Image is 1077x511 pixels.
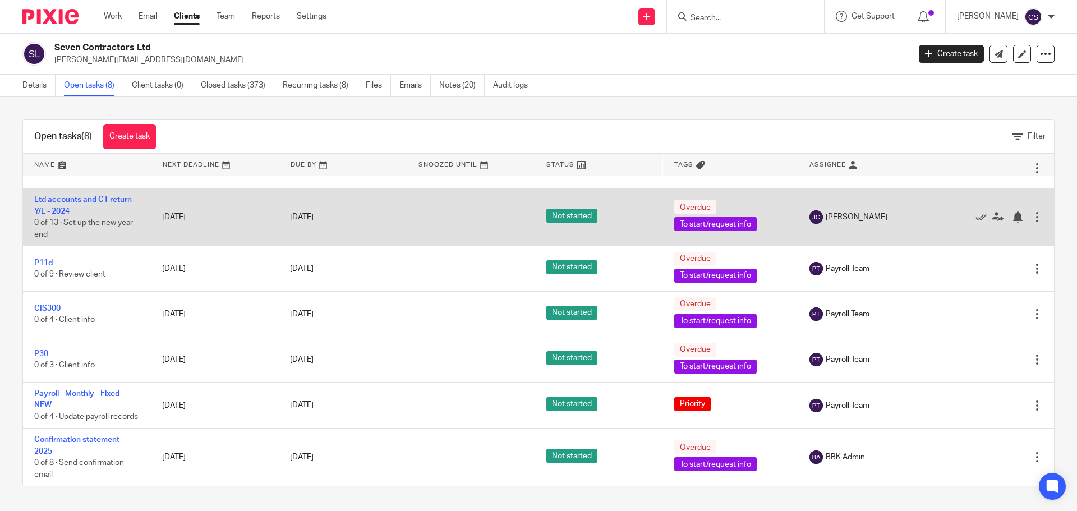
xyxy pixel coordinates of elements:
[674,440,716,454] span: Overdue
[297,11,326,22] a: Settings
[54,42,733,54] h2: Seven Contractors Ltd
[139,11,157,22] a: Email
[34,316,95,324] span: 0 of 4 · Client info
[34,436,124,455] a: Confirmation statement - 2025
[290,213,314,221] span: [DATE]
[809,353,823,366] img: svg%3E
[151,292,279,337] td: [DATE]
[546,306,597,320] span: Not started
[674,252,716,266] span: Overdue
[103,124,156,149] a: Create task
[81,132,92,141] span: (8)
[809,262,823,275] img: svg%3E
[809,399,823,412] img: svg%3E
[399,75,431,96] a: Emails
[366,75,391,96] a: Files
[174,11,200,22] a: Clients
[975,211,992,223] a: Mark as done
[151,337,279,383] td: [DATE]
[439,75,485,96] a: Notes (20)
[34,390,124,409] a: Payroll - Monthly - Fixed - NEW
[34,459,124,478] span: 0 of 8 · Send confirmation email
[104,11,122,22] a: Work
[34,270,105,278] span: 0 of 9 · Review client
[34,350,48,358] a: P30
[674,343,716,357] span: Overdue
[826,309,869,320] span: Payroll Team
[826,263,869,274] span: Payroll Team
[34,259,53,267] a: P11d
[34,219,133,238] span: 0 of 13 · Set up the new year end
[1028,132,1046,140] span: Filter
[674,217,757,231] span: To start/request info
[826,452,865,463] span: BBK Admin
[290,453,314,461] span: [DATE]
[546,162,574,168] span: Status
[54,54,902,66] p: [PERSON_NAME][EMAIL_ADDRESS][DOMAIN_NAME]
[809,450,823,464] img: svg%3E
[22,42,46,66] img: svg%3E
[151,429,279,486] td: [DATE]
[674,162,693,168] span: Tags
[151,188,279,246] td: [DATE]
[34,361,95,369] span: 0 of 3 · Client info
[674,269,757,283] span: To start/request info
[252,11,280,22] a: Reports
[151,383,279,429] td: [DATE]
[546,209,597,223] span: Not started
[674,397,711,411] span: Priority
[493,75,536,96] a: Audit logs
[418,162,477,168] span: Snoozed Until
[34,305,61,312] a: CIS300
[132,75,192,96] a: Client tasks (0)
[674,457,757,471] span: To start/request info
[674,314,757,328] span: To start/request info
[957,11,1019,22] p: [PERSON_NAME]
[34,413,138,421] span: 0 of 4 · Update payroll records
[22,9,79,24] img: Pixie
[64,75,123,96] a: Open tasks (8)
[809,210,823,224] img: svg%3E
[809,307,823,321] img: svg%3E
[826,354,869,365] span: Payroll Team
[22,75,56,96] a: Details
[546,351,597,365] span: Not started
[201,75,274,96] a: Closed tasks (373)
[290,265,314,273] span: [DATE]
[283,75,357,96] a: Recurring tasks (8)
[689,13,790,24] input: Search
[852,12,895,20] span: Get Support
[674,360,757,374] span: To start/request info
[826,400,869,411] span: Payroll Team
[826,211,887,223] span: [PERSON_NAME]
[546,260,597,274] span: Not started
[151,246,279,292] td: [DATE]
[290,402,314,409] span: [DATE]
[546,449,597,463] span: Not started
[674,200,716,214] span: Overdue
[290,356,314,363] span: [DATE]
[34,196,132,215] a: Ltd accounts and CT return Y/E - 2024
[546,397,597,411] span: Not started
[674,297,716,311] span: Overdue
[290,310,314,318] span: [DATE]
[919,45,984,63] a: Create task
[34,131,92,142] h1: Open tasks
[217,11,235,22] a: Team
[1024,8,1042,26] img: svg%3E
